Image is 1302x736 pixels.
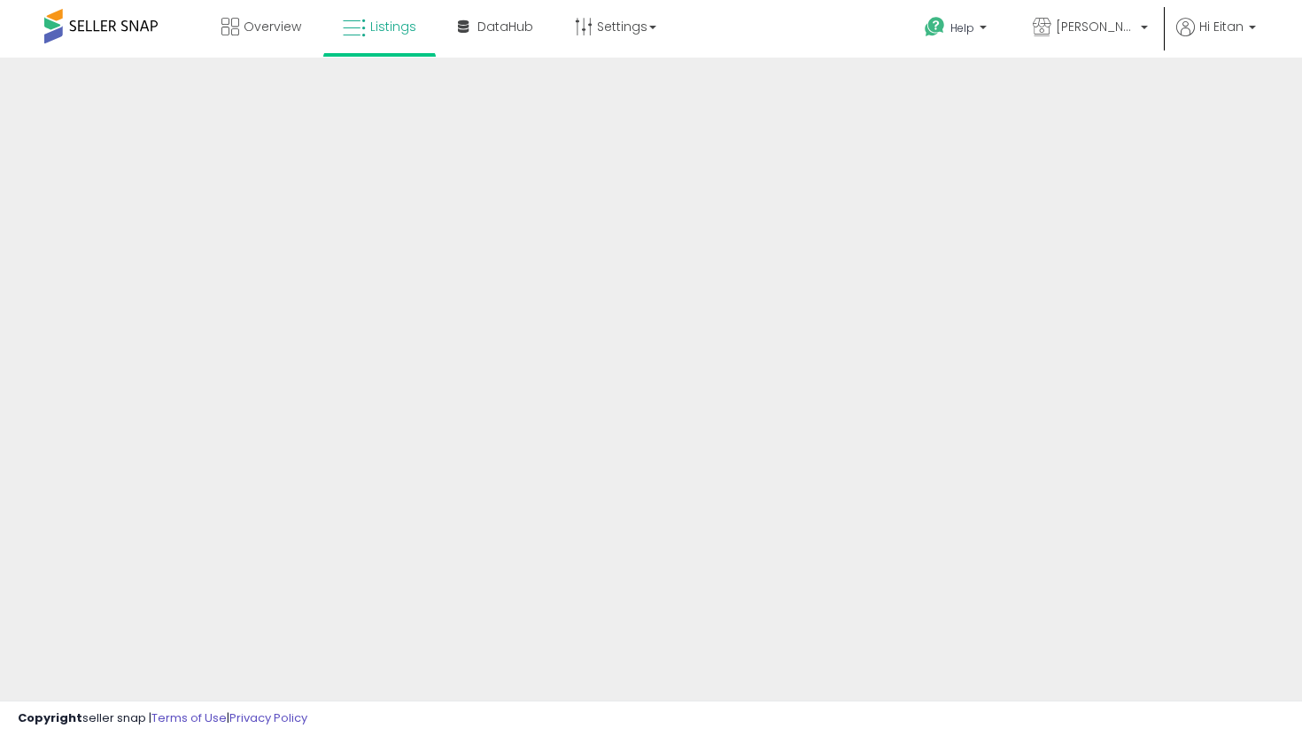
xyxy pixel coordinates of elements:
[924,16,946,38] i: Get Help
[1056,18,1135,35] span: [PERSON_NAME] Suppliers
[151,709,227,726] a: Terms of Use
[18,709,82,726] strong: Copyright
[229,709,307,726] a: Privacy Policy
[1176,18,1256,58] a: Hi Eitan
[911,3,1004,58] a: Help
[18,710,307,727] div: seller snap | |
[244,18,301,35] span: Overview
[477,18,533,35] span: DataHub
[1199,18,1244,35] span: Hi Eitan
[950,20,974,35] span: Help
[370,18,416,35] span: Listings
